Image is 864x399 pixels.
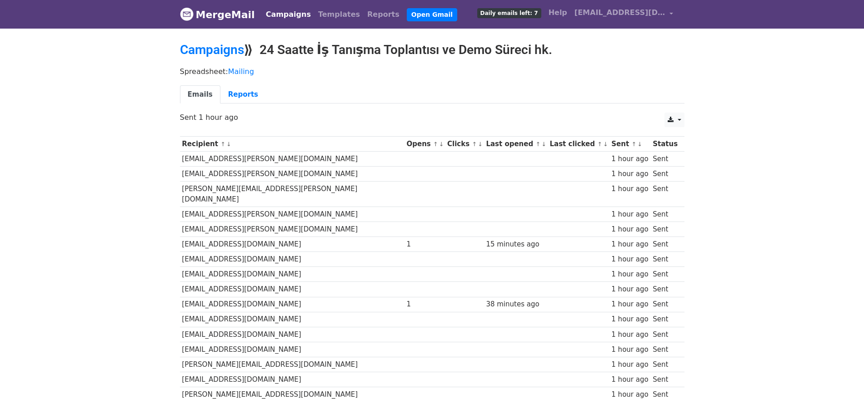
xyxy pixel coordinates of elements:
td: [EMAIL_ADDRESS][DOMAIN_NAME] [180,342,405,357]
a: Mailing [228,67,254,76]
div: 1 [407,299,443,310]
td: [EMAIL_ADDRESS][PERSON_NAME][DOMAIN_NAME] [180,152,405,167]
a: Emails [180,85,220,104]
div: 1 hour ago [611,299,648,310]
div: 1 hour ago [611,345,648,355]
img: MergeMail logo [180,7,194,21]
a: Help [545,4,571,22]
a: Open Gmail [407,8,457,21]
td: [EMAIL_ADDRESS][DOMAIN_NAME] [180,252,405,267]
a: Reports [364,5,403,24]
td: [EMAIL_ADDRESS][PERSON_NAME][DOMAIN_NAME] [180,207,405,222]
a: Daily emails left: 7 [474,4,545,22]
span: [EMAIL_ADDRESS][DOMAIN_NAME] [574,7,665,18]
h2: ⟫ 24 Saatte İş Tanışma Toplantısı ve Demo Süreci hk. [180,42,684,58]
a: ↓ [637,141,642,148]
a: ↑ [535,141,540,148]
div: 15 minutes ago [486,239,545,250]
td: [EMAIL_ADDRESS][DOMAIN_NAME] [180,372,405,387]
div: 1 hour ago [611,239,648,250]
div: 1 hour ago [611,209,648,220]
div: 1 hour ago [611,184,648,194]
td: Sent [650,267,679,282]
div: 1 [407,239,443,250]
div: 1 hour ago [611,224,648,235]
th: Opens [405,137,445,152]
div: 1 hour ago [611,269,648,280]
a: MergeMail [180,5,255,24]
td: [EMAIL_ADDRESS][PERSON_NAME][DOMAIN_NAME] [180,167,405,182]
div: 1 hour ago [611,360,648,370]
a: ↓ [603,141,608,148]
div: 1 hour ago [611,284,648,295]
td: [PERSON_NAME][EMAIL_ADDRESS][PERSON_NAME][DOMAIN_NAME] [180,182,405,207]
th: Recipient [180,137,405,152]
th: Last clicked [548,137,609,152]
td: Sent [650,342,679,357]
a: ↑ [433,141,438,148]
p: Spreadsheet: [180,67,684,76]
a: ↑ [597,141,602,148]
td: Sent [650,167,679,182]
td: Sent [650,297,679,312]
td: [EMAIL_ADDRESS][DOMAIN_NAME] [180,297,405,312]
td: Sent [650,327,679,342]
td: [EMAIL_ADDRESS][PERSON_NAME][DOMAIN_NAME] [180,222,405,237]
div: 1 hour ago [611,374,648,385]
a: Reports [220,85,266,104]
a: ↓ [226,141,231,148]
div: 1 hour ago [611,314,648,325]
a: ↓ [541,141,546,148]
td: Sent [650,237,679,252]
a: ↓ [439,141,444,148]
td: Sent [650,222,679,237]
th: Clicks [445,137,484,152]
a: ↑ [220,141,225,148]
a: ↑ [472,141,477,148]
div: 1 hour ago [611,169,648,179]
th: Sent [609,137,651,152]
a: Templates [315,5,364,24]
div: 1 hour ago [611,330,648,340]
td: Sent [650,282,679,297]
a: [EMAIL_ADDRESS][DOMAIN_NAME] [571,4,677,25]
th: Last opened [484,137,548,152]
div: 38 minutes ago [486,299,545,310]
td: [EMAIL_ADDRESS][DOMAIN_NAME] [180,267,405,282]
th: Status [650,137,679,152]
div: 1 hour ago [611,254,648,265]
a: ↓ [478,141,483,148]
td: Sent [650,372,679,387]
td: Sent [650,152,679,167]
td: Sent [650,357,679,372]
td: [EMAIL_ADDRESS][DOMAIN_NAME] [180,327,405,342]
td: [EMAIL_ADDRESS][DOMAIN_NAME] [180,282,405,297]
td: [PERSON_NAME][EMAIL_ADDRESS][DOMAIN_NAME] [180,357,405,372]
td: Sent [650,312,679,327]
a: Campaigns [180,42,244,57]
td: Sent [650,207,679,222]
td: Sent [650,182,679,207]
a: Campaigns [262,5,315,24]
td: Sent [650,252,679,267]
span: Daily emails left: 7 [477,8,541,18]
td: [EMAIL_ADDRESS][DOMAIN_NAME] [180,312,405,327]
p: Sent 1 hour ago [180,113,684,122]
a: ↑ [631,141,636,148]
div: 1 hour ago [611,154,648,164]
td: [EMAIL_ADDRESS][DOMAIN_NAME] [180,237,405,252]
